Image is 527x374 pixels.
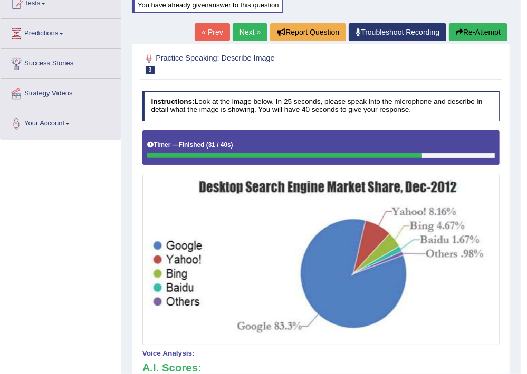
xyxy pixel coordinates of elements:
span: 3 [146,66,155,74]
b: A.I. Scores: [142,362,202,373]
h5: Timer — [147,142,233,149]
b: ) [231,141,233,149]
a: Next » [233,23,267,41]
b: 31 / 40s [208,141,231,149]
button: Re-Attempt [449,23,507,41]
button: Report Question [270,23,346,41]
a: « Prev [195,23,229,41]
b: ( [206,141,208,149]
a: Strategy Videos [1,79,121,105]
a: Your Account [1,109,121,135]
b: Instructions: [151,97,194,105]
h4: Look at the image below. In 25 seconds, please speak into the microphone and describe in detail w... [142,91,500,121]
a: Success Stories [1,49,121,75]
h4: Voice Analysis: [142,350,500,358]
h2: Practice Speaking: Describe Image [142,52,364,74]
b: Finished [179,141,205,149]
a: Predictions [1,19,121,45]
a: Troubleshoot Recording [349,23,446,41]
